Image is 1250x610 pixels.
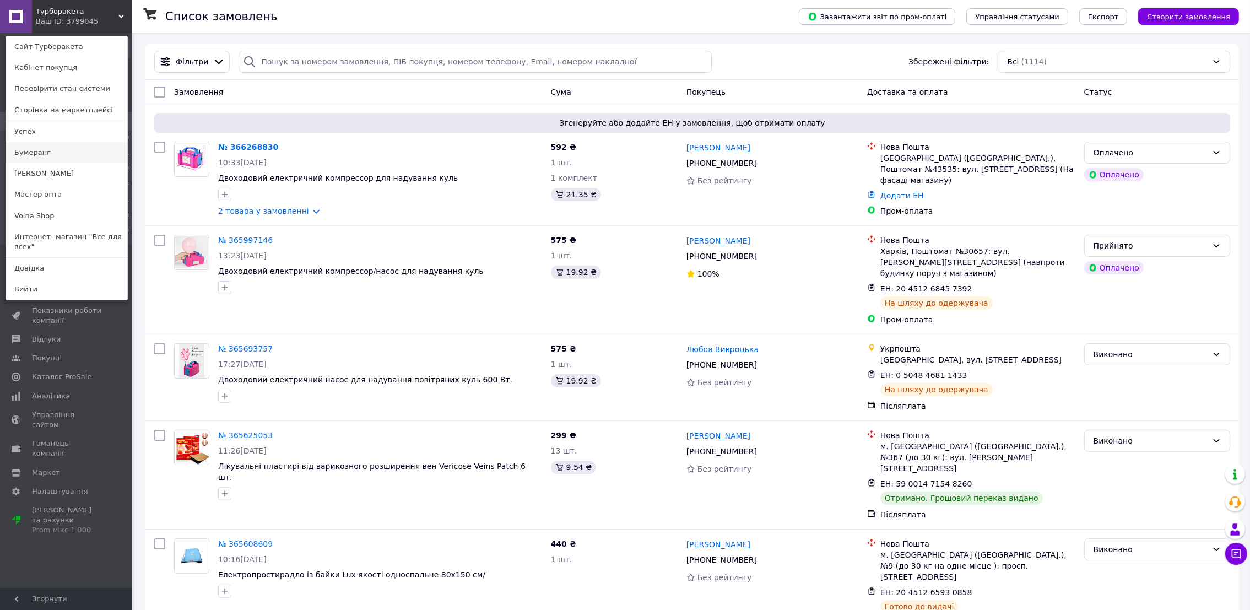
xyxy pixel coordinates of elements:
[1094,240,1208,252] div: Прийнято
[174,88,223,96] span: Замовлення
[1147,13,1230,21] span: Створити замовлення
[32,334,61,344] span: Відгуки
[1007,56,1019,67] span: Всі
[697,465,752,473] span: Без рейтингу
[218,462,526,482] a: Лікувальні пластирі від варикозного розширення вен Vericose Veins Patch 6 шт.
[218,207,309,215] a: 2 товара у замовленні
[697,378,752,387] span: Без рейтингу
[36,7,118,17] span: Турборакета
[799,8,955,25] button: Завантажити звіт по пром-оплаті
[6,121,127,142] a: Успех
[880,191,924,200] a: Додати ЕН
[179,344,205,378] img: Фото товару
[880,142,1075,153] div: Нова Пошта
[686,344,759,355] a: Любов Вивроцька
[6,258,127,279] a: Довідка
[32,468,60,478] span: Маркет
[697,176,752,185] span: Без рейтингу
[1088,13,1119,21] span: Експорт
[551,539,576,548] span: 440 ₴
[880,549,1075,582] div: м. [GEOGRAPHIC_DATA] ([GEOGRAPHIC_DATA].), №9 (до 30 кг на одне місце ): просп. [STREET_ADDRESS]
[686,235,750,246] a: [PERSON_NAME]
[239,51,712,73] input: Пошук за номером замовлення, ПІБ покупця, номером телефону, Email, номером накладної
[6,206,127,226] a: Volna Shop
[218,174,458,182] a: Двоходовий електричний компрессор для надування куль
[880,246,1075,279] div: Харків, Поштомат №30657: вул. [PERSON_NAME][STREET_ADDRESS] (навпроти будинку поруч з магазином)
[6,57,127,78] a: Кабінет покупця
[880,538,1075,549] div: Нова Пошта
[175,147,209,171] img: Фото товару
[218,236,273,245] a: № 365997146
[686,430,750,441] a: [PERSON_NAME]
[684,155,759,171] div: [PHONE_NUMBER]
[1094,348,1208,360] div: Виконано
[551,158,572,167] span: 1 шт.
[32,306,102,326] span: Показники роботи компанії
[6,163,127,184] a: [PERSON_NAME]
[551,143,576,152] span: 592 ₴
[551,344,576,353] span: 575 ₴
[880,235,1075,246] div: Нова Пошта
[174,538,209,574] a: Фото товару
[1079,8,1128,25] button: Експорт
[684,552,759,568] div: [PHONE_NUMBER]
[6,78,127,99] a: Перевірити стан системи
[32,487,88,496] span: Налаштування
[880,588,972,597] span: ЕН: 20 4512 6593 0858
[159,117,1226,128] span: Згенеруйте або додайте ЕН у замовлення, щоб отримати оплату
[174,142,209,177] a: Фото товару
[880,314,1075,325] div: Пром-оплата
[551,446,577,455] span: 13 шт.
[32,525,102,535] div: Prom мікс 1 000
[880,441,1075,474] div: м. [GEOGRAPHIC_DATA] ([GEOGRAPHIC_DATA].), №367 (до 30 кг): вул. [PERSON_NAME][STREET_ADDRESS]
[218,267,484,276] span: Двоходовий електричний компрессор/насос для надування куль
[174,235,209,270] a: Фото товару
[6,100,127,121] a: Сторінка на маркетплейсі
[218,555,267,564] span: 10:16[DATE]
[551,461,596,474] div: 9.54 ₴
[808,12,946,21] span: Завантажити звіт по пром-оплаті
[880,401,1075,412] div: Післяплата
[1138,8,1239,25] button: Створити замовлення
[218,375,512,384] a: Двоходовий електричний насос для надування повітряних куль 600 Вт.
[218,539,273,548] a: № 365608609
[880,153,1075,186] div: [GEOGRAPHIC_DATA] ([GEOGRAPHIC_DATA].), Поштомат №43535: вул. [STREET_ADDRESS] (На фасаді магазину)
[551,374,601,387] div: 19.92 ₴
[684,249,759,264] div: [PHONE_NUMBER]
[1084,261,1144,274] div: Оплачено
[1084,88,1112,96] span: Статус
[686,88,726,96] span: Покупець
[880,383,993,396] div: На шляху до одержувача
[6,184,127,205] a: Мастер опта
[551,431,576,440] span: 299 ₴
[697,573,752,582] span: Без рейтингу
[880,430,1075,441] div: Нова Пошта
[551,360,572,369] span: 1 шт.
[32,439,102,458] span: Гаманець компанії
[218,431,273,440] a: № 365625053
[966,8,1068,25] button: Управління статусами
[880,479,972,488] span: ЕН: 59 0014 7154 8260
[218,360,267,369] span: 17:27[DATE]
[551,236,576,245] span: 575 ₴
[880,492,1043,505] div: Отримано. Грошовий переказ видано
[551,188,601,201] div: 21.35 ₴
[975,13,1059,21] span: Управління статусами
[174,343,209,379] a: Фото товару
[551,266,601,279] div: 19.92 ₴
[1094,543,1208,555] div: Виконано
[1084,168,1144,181] div: Оплачено
[686,142,750,153] a: [PERSON_NAME]
[174,430,209,465] a: Фото товару
[32,391,70,401] span: Аналітика
[880,354,1075,365] div: [GEOGRAPHIC_DATA], вул. [STREET_ADDRESS]
[218,570,485,579] a: Електропростирадло із байки Lux якості односпальне 80х150 см/
[880,296,993,310] div: На шляху до одержувача
[880,371,967,380] span: ЕН: 0 5048 4681 1433
[1021,57,1047,66] span: (1114)
[218,344,273,353] a: № 365693757
[880,284,972,293] span: ЕН: 20 4512 6845 7392
[32,353,62,363] span: Покупці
